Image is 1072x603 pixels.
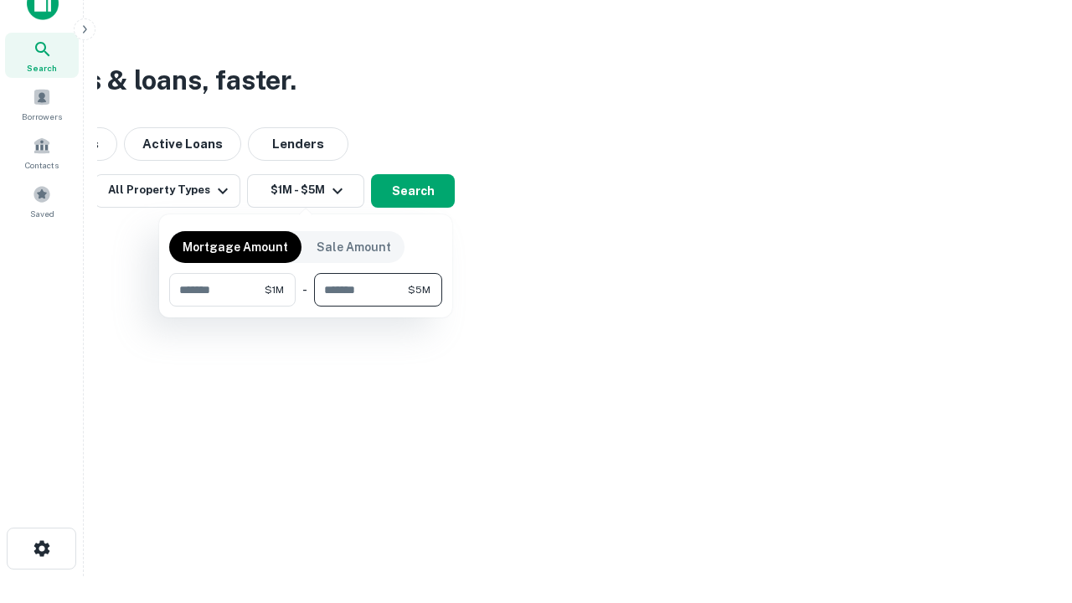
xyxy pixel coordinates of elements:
[183,238,288,256] p: Mortgage Amount
[408,282,430,297] span: $5M
[265,282,284,297] span: $1M
[988,469,1072,549] iframe: Chat Widget
[317,238,391,256] p: Sale Amount
[302,273,307,307] div: -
